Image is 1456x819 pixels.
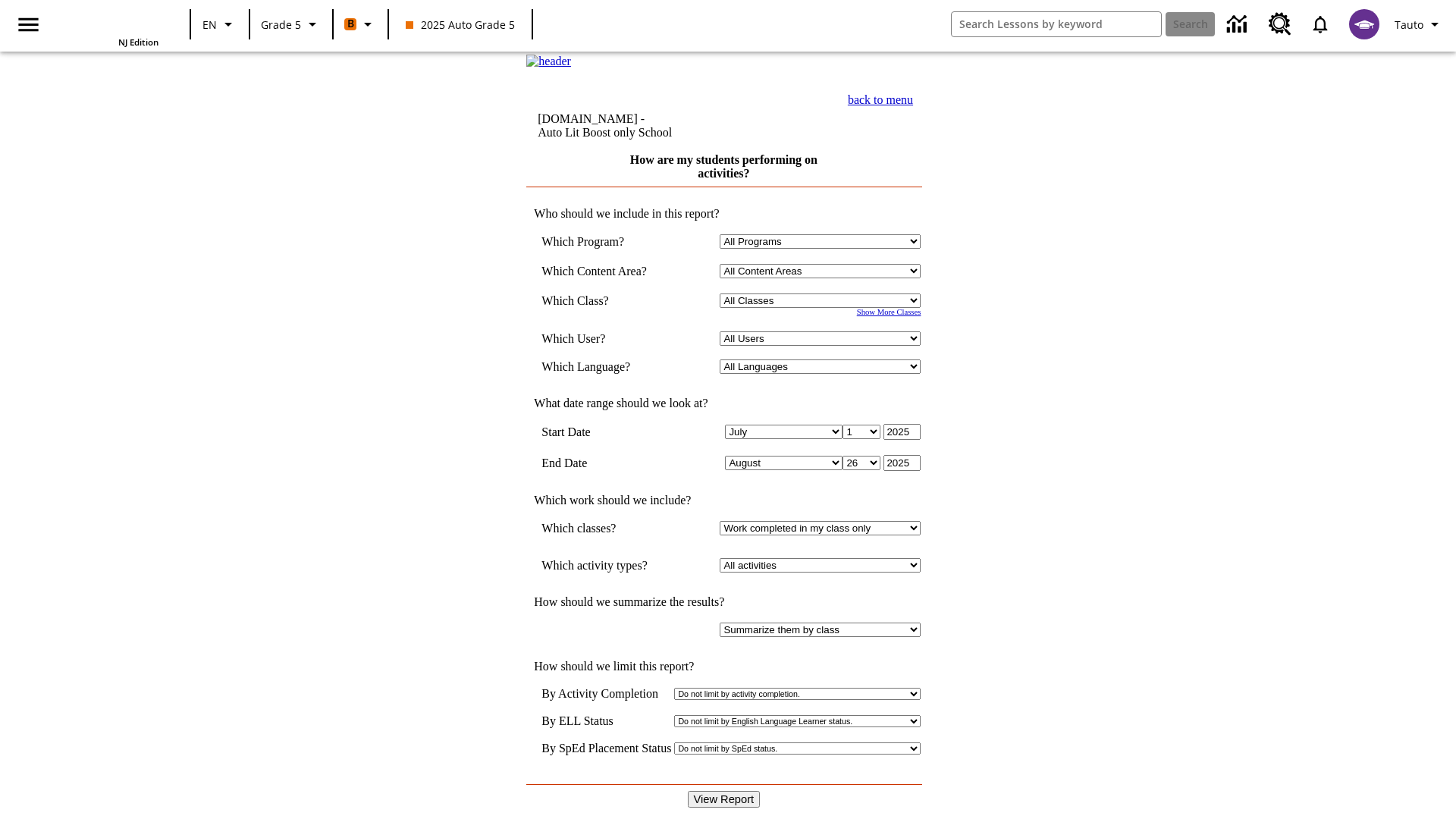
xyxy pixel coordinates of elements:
[255,11,328,38] button: Grade: Grade 5, Select a grade
[60,5,158,48] div: Home
[688,791,761,808] input: View Report
[541,265,647,278] nobr: Which Content Area?
[541,331,669,346] td: Which User?
[526,595,921,609] td: How should we summarize the results?
[1260,4,1301,45] a: Resource Center, Will open in new tab
[1389,11,1450,38] button: Profile/Settings
[526,494,921,507] td: Which work should we include?
[1340,5,1389,44] button: Select a new avatar
[541,455,669,471] td: End Date
[848,93,913,106] a: back to menu
[857,308,921,316] a: Show More Classes
[261,17,301,33] span: Grade 5
[526,207,921,221] td: Who should we include in this report?
[118,36,158,48] span: NJ Edition
[541,234,669,249] td: Which Program?
[541,359,669,374] td: Which Language?
[526,660,921,673] td: How should we limit this report?
[347,14,354,33] span: B
[1301,5,1340,44] a: Notifications
[541,424,669,440] td: Start Date
[1218,4,1260,45] a: Data Center
[338,11,383,38] button: Boost Class color is orange. Change class color
[541,521,669,535] td: Which classes?
[526,397,921,410] td: What date range should we look at?
[196,11,244,38] button: Language: EN, Select a language
[538,126,672,139] nobr: Auto Lit Boost only School
[541,742,671,755] td: By SpEd Placement Status
[538,112,769,140] td: [DOMAIN_NAME] -
[526,55,571,68] img: header
[630,153,817,180] a: How are my students performing on activities?
[406,17,515,33] span: 2025 Auto Grade 5
[1349,9,1379,39] img: avatar image
[541,687,671,701] td: By Activity Completion
[541,558,669,573] td: Which activity types?
[541,293,669,308] td: Which Class?
[541,714,671,728] td: By ELL Status
[952,12,1161,36] input: search field
[6,2,51,47] button: Open side menu
[1395,17,1423,33] span: Tauto
[202,17,217,33] span: EN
